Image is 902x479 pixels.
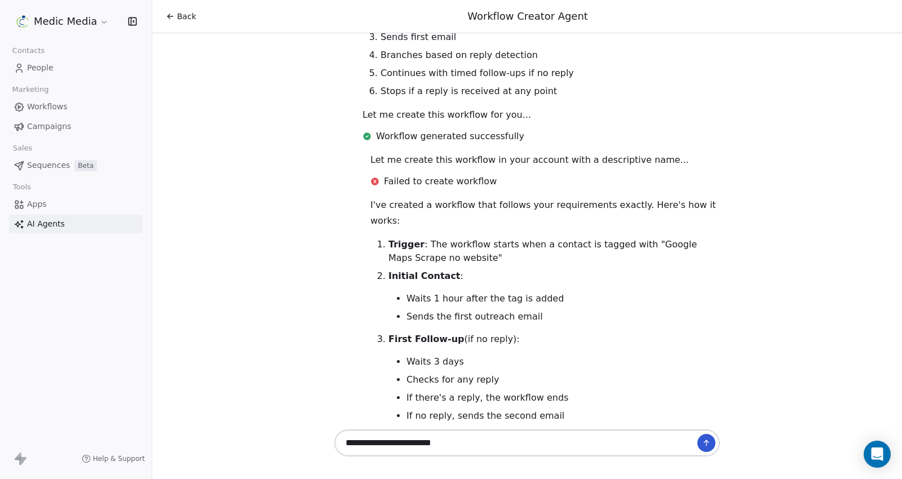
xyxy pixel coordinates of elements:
strong: Initial Contact [388,270,461,281]
span: Failed to create workflow [384,175,497,188]
span: AI Agents [27,218,65,230]
li: Stops if a reply is received at any point [381,85,720,98]
span: Sequences [27,159,70,171]
span: Help & Support [93,454,145,463]
span: Workflows [27,101,68,113]
a: AI Agents [9,215,143,233]
li: Checks for any reply [406,373,720,387]
span: Apps [27,198,47,210]
li: Waits 3 days [406,355,720,369]
span: People [27,62,54,74]
li: Waits 1 hour after the tag is added [406,292,720,305]
span: Tools [8,179,36,196]
a: Apps [9,195,143,214]
div: Open Intercom Messenger [864,441,891,468]
li: Continues with timed follow-ups if no reply [381,66,720,80]
span: Campaigns [27,121,71,132]
span: Contacts [7,42,50,59]
p: I've created a workflow that follows your requirements exactly. Here's how it works: [370,197,720,229]
span: Sales [8,140,37,157]
span: Beta [74,160,97,171]
li: If there's a reply, the workflow ends [406,391,720,405]
li: (if no reply): [388,332,720,423]
li: Branches based on reply detection [381,48,720,62]
strong: First Follow-up [388,334,465,344]
li: If no reply, sends the second email [406,409,720,423]
li: Sends the first outreach email [406,310,720,323]
span: Workflow Creator Agent [467,10,588,22]
p: Let me create this workflow for you... [362,107,720,123]
span: Back [177,11,196,22]
img: Logoicon.png [16,15,29,28]
p: Let me create this workflow in your account with a descriptive name... [370,152,720,168]
strong: Trigger [388,239,425,250]
a: SequencesBeta [9,156,143,175]
li: : The workflow starts when a contact is tagged with "Google Maps Scrape no website" [388,238,720,265]
span: Workflow generated successfully [376,130,524,143]
span: Marketing [7,81,54,98]
li: Sends first email [381,30,720,44]
span: Medic Media [34,14,97,29]
li: : [388,269,720,323]
button: Medic Media [14,12,111,31]
a: Help & Support [82,454,145,463]
a: People [9,59,143,77]
a: Workflows [9,97,143,116]
a: Campaigns [9,117,143,136]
